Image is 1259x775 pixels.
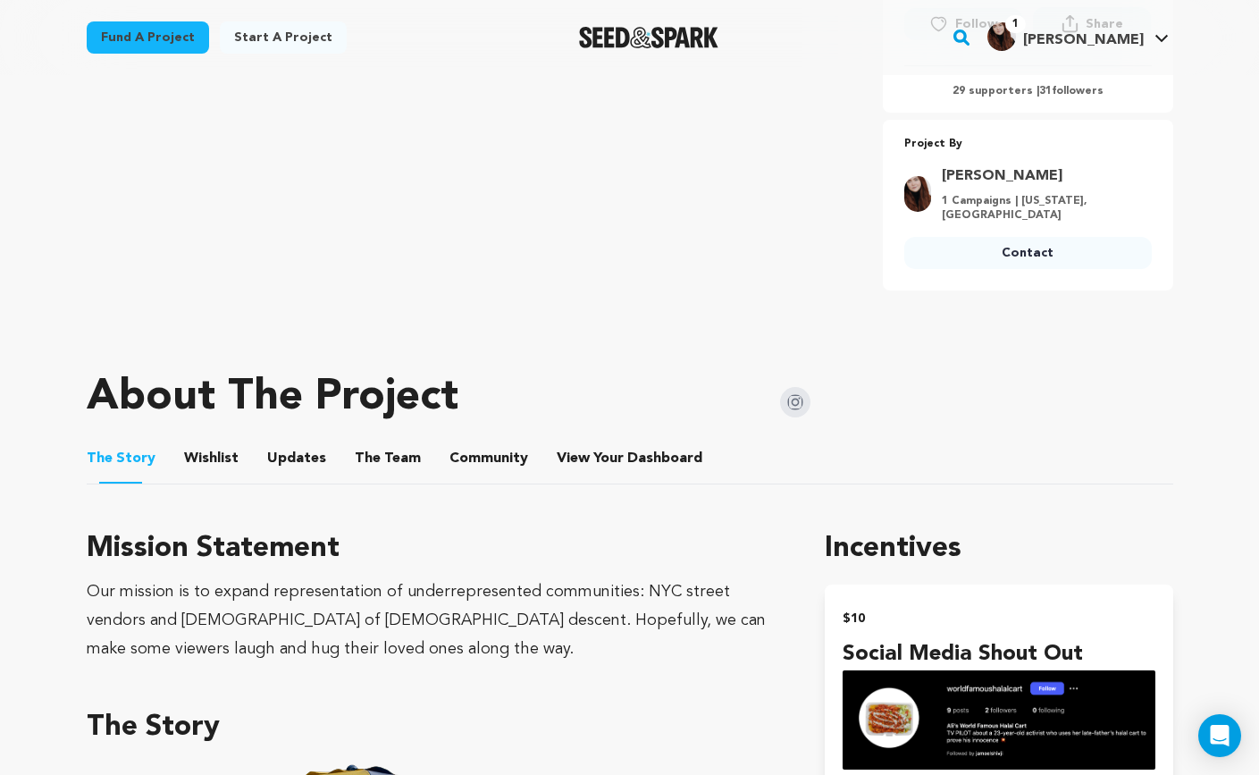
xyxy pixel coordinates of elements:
span: Story [87,448,155,469]
span: Updates [267,448,326,469]
div: Our mission is to expand representation of underrepresented communities: NYC street vendors and [... [87,577,783,663]
span: 1 [1005,15,1026,33]
span: Kate F.'s Profile [984,19,1172,56]
img: 323dd878e9a1f51f.png [904,176,931,212]
p: 29 supporters | followers [904,84,1152,98]
span: Your [557,448,706,469]
img: 323dd878e9a1f51f.png [987,22,1016,51]
h4: Social Media Shout Out [843,638,1154,670]
img: Seed&Spark Instagram Icon [780,387,810,417]
p: 1 Campaigns | [US_STATE], [GEOGRAPHIC_DATA] [942,194,1141,223]
img: incentive [843,670,1154,770]
div: Kate F.'s Profile [987,22,1144,51]
h2: $10 [843,606,1154,631]
div: Open Intercom Messenger [1198,714,1241,757]
h1: About The Project [87,376,458,419]
span: Wishlist [184,448,239,469]
a: Contact [904,237,1152,269]
span: [PERSON_NAME] [1023,33,1144,47]
a: Goto Kate Fugitt profile [942,165,1141,187]
h3: Mission Statement [87,527,783,570]
a: Start a project [220,21,347,54]
a: Fund a project [87,21,209,54]
a: Kate F.'s Profile [984,19,1172,51]
span: Community [449,448,528,469]
a: Seed&Spark Homepage [579,27,719,48]
p: Project By [904,134,1152,155]
span: The [355,448,381,469]
h1: Incentives [825,527,1172,570]
a: ViewYourDashboard [557,448,706,469]
span: Team [355,448,421,469]
img: Seed&Spark Logo Dark Mode [579,27,719,48]
h3: The Story [87,706,783,749]
span: Dashboard [627,448,702,469]
span: 31 [1039,86,1052,97]
span: The [87,448,113,469]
